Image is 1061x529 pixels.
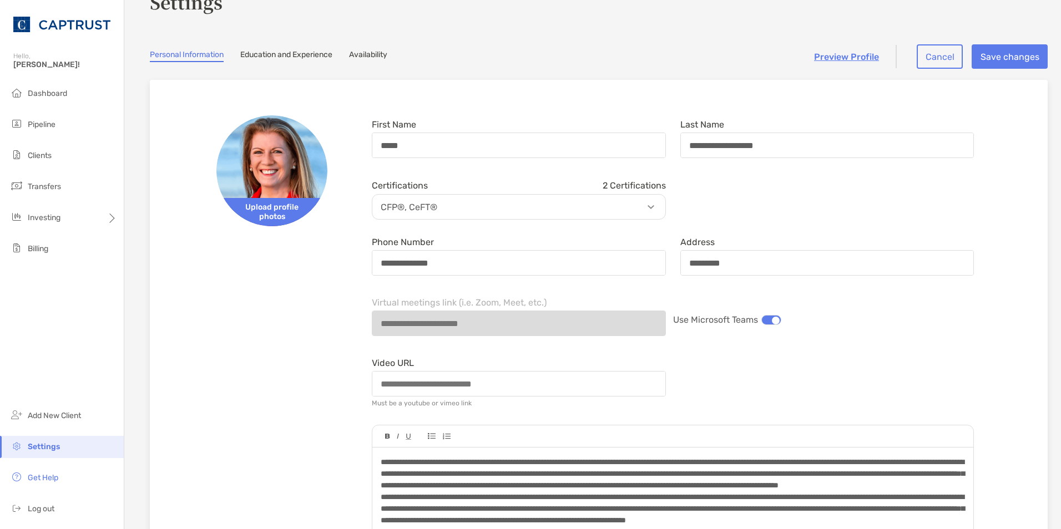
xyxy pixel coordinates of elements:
[349,50,387,62] a: Availability
[442,433,451,440] img: Editor control icon
[673,314,758,325] span: Use Microsoft Teams
[10,179,23,192] img: transfers icon
[240,50,332,62] a: Education and Experience
[397,434,399,439] img: Editor control icon
[680,120,724,129] label: Last Name
[28,473,58,482] span: Get Help
[372,399,472,407] div: Must be a youtube or vimeo link
[28,213,60,222] span: Investing
[372,358,414,368] label: Video URL
[10,408,23,421] img: add_new_client icon
[10,501,23,515] img: logout icon
[216,198,327,226] span: Upload profile photos
[13,4,110,44] img: CAPTRUST Logo
[428,433,436,439] img: Editor control icon
[28,411,81,420] span: Add New Client
[385,434,390,439] img: Editor control icon
[10,86,23,99] img: dashboard icon
[216,115,327,226] img: Avatar
[372,237,434,247] label: Phone Number
[372,298,547,307] label: Virtual meetings link (i.e. Zoom, Meet, etc.)
[10,148,23,161] img: clients icon
[10,117,23,130] img: pipeline icon
[603,180,666,191] span: 2 Certifications
[10,210,23,223] img: investing icon
[372,180,666,191] div: Certifications
[814,52,879,62] a: Preview Profile
[917,44,963,69] button: Cancel
[10,439,23,452] img: settings icon
[28,504,54,513] span: Log out
[28,182,61,191] span: Transfers
[28,244,48,253] span: Billing
[28,120,55,129] span: Pipeline
[375,200,668,214] p: CFP®, CeFT®
[372,120,416,129] label: First Name
[406,434,411,440] img: Editor control icon
[150,50,224,62] a: Personal Information
[28,89,67,98] span: Dashboard
[680,237,715,247] label: Address
[28,442,60,451] span: Settings
[972,44,1048,69] button: Save changes
[10,470,23,484] img: get-help icon
[10,241,23,255] img: billing icon
[13,60,117,69] span: [PERSON_NAME]!
[28,151,52,160] span: Clients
